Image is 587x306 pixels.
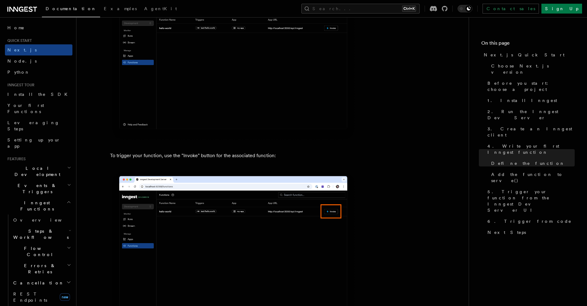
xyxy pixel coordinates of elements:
[11,245,67,258] span: Flow Control
[487,126,575,138] span: 3. Create an Inngest client
[481,39,575,49] h4: On this page
[7,103,44,114] span: Your first Functions
[100,2,141,17] a: Examples
[11,260,72,277] button: Errors & Retries
[5,44,72,55] a: Next.js
[11,288,72,306] a: REST Endpointsnew
[489,158,575,169] a: Define the function
[402,6,416,12] kbd: Ctrl+K
[491,63,575,75] span: Choose Next.js version
[5,134,72,152] a: Setting up your app
[5,182,67,195] span: Events & Triggers
[7,59,37,63] span: Node.js
[5,100,72,117] a: Your first Functions
[485,216,575,227] a: 6. Trigger from code
[7,120,59,131] span: Leveraging Steps
[60,293,70,301] span: new
[491,171,575,184] span: Add the function to serve()
[485,227,575,238] a: Next Steps
[489,169,575,186] a: Add the function to serve()
[5,165,67,177] span: Local Development
[485,78,575,95] a: Before you start: choose a project
[5,157,26,161] span: Features
[489,60,575,78] a: Choose Next.js version
[104,6,137,11] span: Examples
[11,214,72,226] a: Overview
[5,197,72,214] button: Inngest Functions
[144,6,177,11] span: AgentKit
[11,228,69,240] span: Steps & Workflows
[491,160,565,166] span: Define the function
[484,52,565,58] span: Next.js Quick Start
[5,55,72,67] a: Node.js
[141,2,181,17] a: AgentKit
[5,89,72,100] a: Install the SDK
[5,67,72,78] a: Python
[487,97,557,104] span: 1. Install Inngest
[5,117,72,134] a: Leveraging Steps
[487,108,575,121] span: 2. Run the Inngest Dev Server
[46,6,96,11] span: Documentation
[485,95,575,106] a: 1. Install Inngest
[487,143,575,155] span: 4. Write your first Inngest function
[13,218,77,222] span: Overview
[487,189,575,213] span: 5. Trigger your function from the Inngest Dev Server UI
[7,25,25,31] span: Home
[541,4,582,14] a: Sign Up
[5,163,72,180] button: Local Development
[458,5,472,12] button: Toggle dark mode
[487,229,526,235] span: Next Steps
[5,22,72,33] a: Home
[487,80,575,92] span: Before you start: choose a project
[7,92,71,97] span: Install the SDK
[5,180,72,197] button: Events & Triggers
[5,83,35,88] span: Inngest tour
[485,106,575,123] a: 2. Run the Inngest Dev Server
[7,137,60,149] span: Setting up your app
[481,49,575,60] a: Next.js Quick Start
[110,151,357,160] p: To trigger your function, use the "Invoke" button for the associated function:
[13,292,47,303] span: REST Endpoints
[42,2,100,17] a: Documentation
[7,47,37,52] span: Next.js
[11,263,67,275] span: Errors & Retries
[483,4,539,14] a: Contact sales
[5,200,67,212] span: Inngest Functions
[7,70,30,75] span: Python
[5,38,32,43] span: Quick start
[485,141,575,158] a: 4. Write your first Inngest function
[485,123,575,141] a: 3. Create an Inngest client
[11,243,72,260] button: Flow Control
[11,277,72,288] button: Cancellation
[301,4,420,14] button: Search...Ctrl+K
[11,226,72,243] button: Steps & Workflows
[485,186,575,216] a: 5. Trigger your function from the Inngest Dev Server UI
[11,280,64,286] span: Cancellation
[487,218,572,224] span: 6. Trigger from code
